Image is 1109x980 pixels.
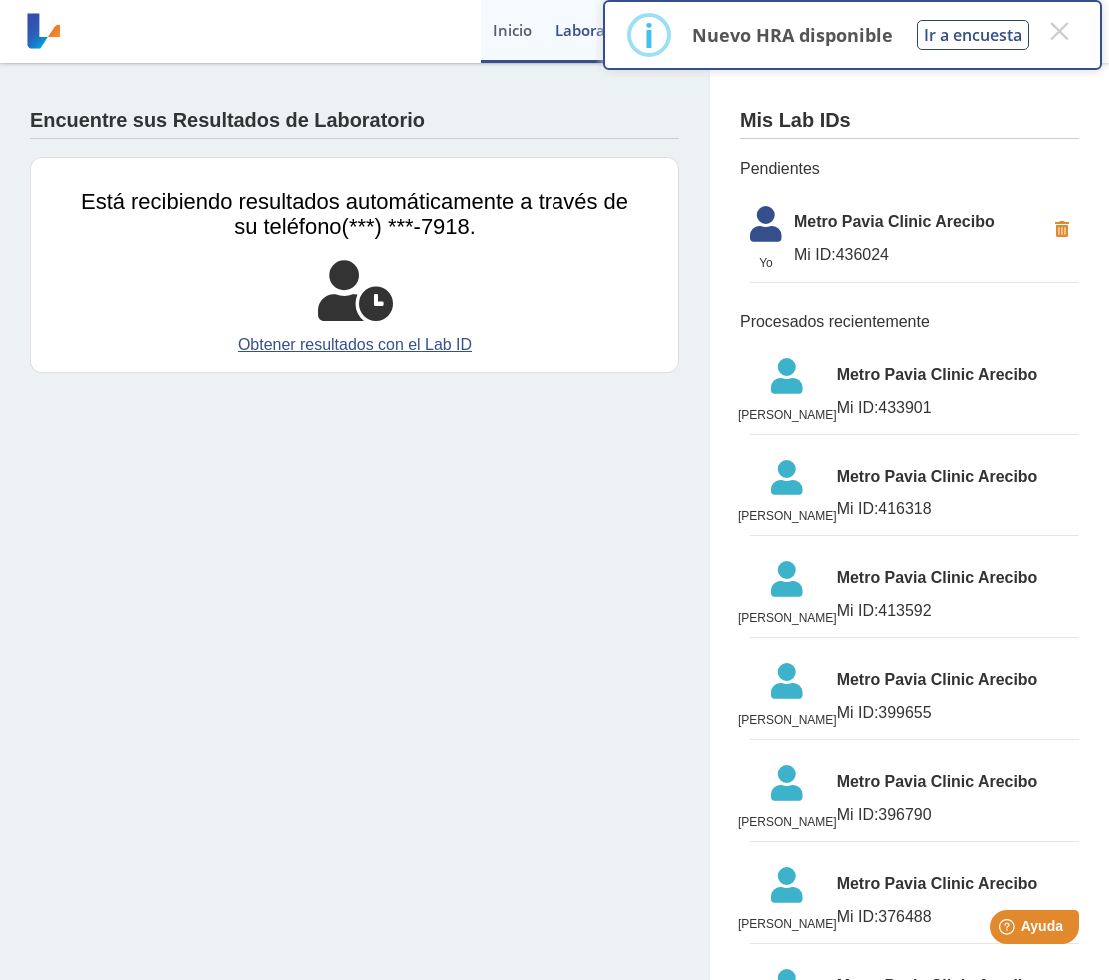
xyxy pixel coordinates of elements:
span: [PERSON_NAME] [738,915,837,933]
span: Metro Pavia Clinic Arecibo [837,770,1079,794]
span: Mi ID: [794,246,836,263]
span: 436024 [794,243,1045,267]
h4: Mis Lab IDs [740,109,851,133]
a: Obtener resultados con el Lab ID [81,333,628,357]
span: Mi ID: [837,806,879,823]
span: 376488 [837,905,1079,929]
iframe: Help widget launcher [931,902,1087,958]
span: Mi ID: [837,908,879,925]
span: [PERSON_NAME] [738,711,837,729]
span: Metro Pavia Clinic Arecibo [794,210,1045,234]
span: 399655 [837,701,1079,725]
button: Ir a encuesta [917,20,1029,50]
span: Mi ID: [837,704,879,721]
span: Mi ID: [837,500,879,517]
span: Metro Pavia Clinic Arecibo [837,872,1079,896]
span: Pendientes [740,157,1079,181]
span: Yo [738,254,794,272]
span: 413592 [837,599,1079,623]
span: Mi ID: [837,399,879,416]
span: [PERSON_NAME] [738,507,837,525]
span: [PERSON_NAME] [738,813,837,831]
span: [PERSON_NAME] [738,406,837,424]
span: 433901 [837,396,1079,420]
span: Metro Pavia Clinic Arecibo [837,465,1079,489]
span: Metro Pavia Clinic Arecibo [837,363,1079,387]
div: i [644,17,654,53]
span: Mi ID: [837,602,879,619]
span: Procesados recientemente [740,310,1079,334]
p: Nuevo HRA disponible [692,23,893,47]
span: 396790 [837,803,1079,827]
h4: Encuentre sus Resultados de Laboratorio [30,109,425,133]
span: Metro Pavia Clinic Arecibo [837,566,1079,590]
button: Close this dialog [1041,13,1077,49]
span: [PERSON_NAME] [738,609,837,627]
span: Metro Pavia Clinic Arecibo [837,668,1079,692]
span: 416318 [837,497,1079,521]
span: Está recibiendo resultados automáticamente a través de su teléfono [81,189,628,239]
